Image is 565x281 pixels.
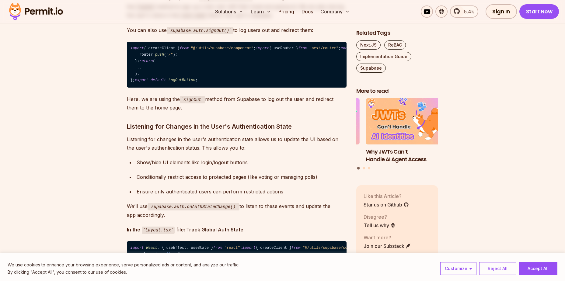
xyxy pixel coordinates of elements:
[366,99,448,145] img: Why JWTs Can’t Handle AI Agent Access
[131,246,144,250] span: import
[303,246,365,250] span: "@/utils/supabase/component"
[363,167,365,170] button: Go to slide 2
[131,46,144,50] span: import
[127,227,140,233] strong: In the
[6,1,66,22] img: Permit logo
[486,4,517,19] a: Sign In
[135,78,148,82] span: export
[460,8,474,15] span: 5.4k
[225,246,240,250] span: "react"
[8,261,239,269] p: We use cookies to enhance your browsing experience, serve personalized ads or content, and analyz...
[8,269,239,276] p: By clicking "Accept All", you consent to our use of cookies.
[356,52,411,61] a: Implementation Guide
[440,262,476,275] button: Customize
[519,262,557,275] button: Accept All
[364,193,409,200] p: Like this Article?
[180,96,205,103] code: signOut
[137,173,347,181] div: Conditionally restrict access to protected pages (like voting or managing polls)
[127,42,347,88] code: { createClient } ; { useRouter } ; = ( ) => { router = (); supabase = (); = ( ) => { supabase. . ...
[166,53,173,57] span: "/"
[151,252,164,256] span: return
[356,87,438,95] h2: More to read
[146,246,157,250] span: React
[364,201,409,208] a: Star us on Github
[167,27,233,34] code: supabase.auth.signOut()
[276,5,297,18] a: Pricing
[166,252,177,256] span: () =>
[142,227,175,234] code: Layout.tsx
[479,262,516,275] button: Reject All
[357,167,360,170] button: Go to slide 1
[309,46,339,50] span: "next/router"
[127,26,347,35] p: You can also use to log users out and redirect them:
[169,78,195,82] span: LogOutButton
[191,46,253,50] span: "@/utils/supabase/component"
[291,246,300,250] span: from
[277,148,360,163] h3: Implementing Multi-Tenant RBAC in Nuxt.js
[277,99,360,145] img: Implementing Multi-Tenant RBAC in Nuxt.js
[356,29,438,37] h2: Related Tags
[248,5,274,18] button: Learn
[298,46,307,50] span: from
[139,59,153,63] span: return
[364,222,396,229] a: Tell us why
[137,187,347,196] div: Ensure only authenticated users can perform restricted actions
[341,46,352,50] span: const
[127,202,347,219] p: We’ll use to listen to these events and update the app accordingly.
[299,5,316,18] a: Docs
[151,78,166,82] span: default
[127,122,347,131] h3: Listening for Changes in the User's Authentication State
[450,5,478,18] a: 5.4k
[364,234,411,241] p: Want more?
[366,99,448,163] li: 1 of 3
[137,158,347,167] div: Show/hide UI elements like login/logout buttons
[364,213,396,220] p: Disagree?
[318,5,352,18] button: Company
[213,5,246,18] button: Solutions
[148,203,239,210] code: supabase.auth.onAuthStateChange()
[366,148,448,163] h3: Why JWTs Can’t Handle AI Agent Access
[180,46,188,50] span: from
[356,64,386,73] a: Supabase
[242,246,256,250] span: import
[155,53,164,57] span: push
[176,227,243,233] strong: file: Track Global Auth State
[368,167,370,170] button: Go to slide 3
[519,4,559,19] a: Start Now
[127,95,347,112] p: Here, we are using the method from Supabase to log out the user and redirect them to the home page.
[213,246,222,250] span: from
[127,135,347,152] p: Listening for changes in the user's authentication state allows us to update the UI based on the ...
[256,46,269,50] span: import
[384,40,406,50] a: ReBAC
[364,242,411,250] a: Join our Substack
[356,40,381,50] a: Next.JS
[277,99,360,163] li: 3 of 3
[356,99,438,171] div: Posts
[366,99,448,163] a: Why JWTs Can’t Handle AI Agent AccessWhy JWTs Can’t Handle AI Agent Access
